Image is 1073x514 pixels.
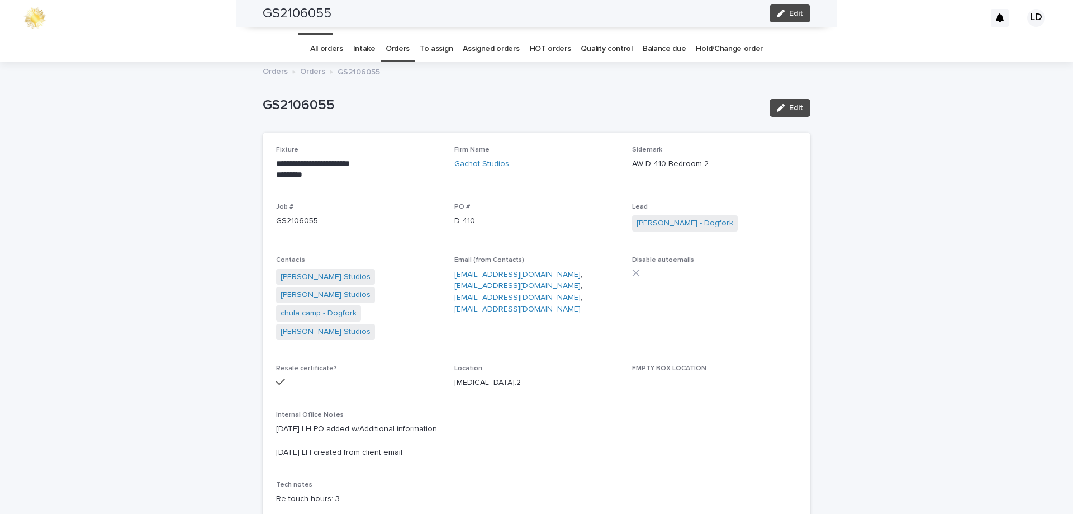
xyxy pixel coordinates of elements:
[454,271,581,279] a: [EMAIL_ADDRESS][DOMAIN_NAME]
[632,257,694,263] span: Disable autoemails
[632,204,648,210] span: Lead
[338,65,380,77] p: GS2106055
[637,218,733,229] a: [PERSON_NAME] - Dogfork
[770,99,810,117] button: Edit
[276,412,344,418] span: Internal Office Notes
[263,64,288,77] a: Orders
[632,365,706,372] span: EMPTY BOX LOCATION
[454,269,619,315] p: , , ,
[454,204,470,210] span: PO #
[281,289,371,301] a: [PERSON_NAME] Studios
[1027,9,1045,27] div: LD
[263,97,761,114] p: GS2106055
[643,36,686,62] a: Balance due
[632,158,797,170] p: AW D-410 Bedroom 2
[276,204,293,210] span: Job #
[530,36,571,62] a: HOT orders
[632,147,662,153] span: Sidemark
[789,104,803,112] span: Edit
[454,158,509,170] a: Gachot Studios
[696,36,763,62] a: Hold/Change order
[276,257,305,263] span: Contacts
[454,282,581,290] a: [EMAIL_ADDRESS][DOMAIN_NAME]
[454,377,619,389] p: [MEDICAL_DATA].2
[632,377,797,389] p: -
[281,326,371,338] a: [PERSON_NAME] Studios
[281,271,371,283] a: [PERSON_NAME] Studios
[276,147,298,153] span: Fixture
[276,482,312,488] span: Tech notes
[386,36,410,62] a: Orders
[276,365,337,372] span: Resale certificate?
[454,365,482,372] span: Location
[310,36,343,62] a: All orders
[276,493,797,505] p: Re touch hours: 3
[463,36,519,62] a: Assigned orders
[353,36,376,62] a: Intake
[276,423,797,458] p: [DATE] LH PO added w/Additional information [DATE] LH created from client email
[22,7,47,29] img: 0ffKfDbyRa2Iv8hnaAqg
[454,257,524,263] span: Email (from Contacts)
[454,215,619,227] p: D-410
[454,294,581,301] a: [EMAIL_ADDRESS][DOMAIN_NAME]
[281,308,357,319] a: chula camp - Dogfork
[276,215,441,227] p: GS2106055
[454,305,581,313] a: [EMAIL_ADDRESS][DOMAIN_NAME]
[454,147,490,153] span: Firm Name
[581,36,632,62] a: Quality control
[420,36,453,62] a: To assign
[300,64,325,77] a: Orders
